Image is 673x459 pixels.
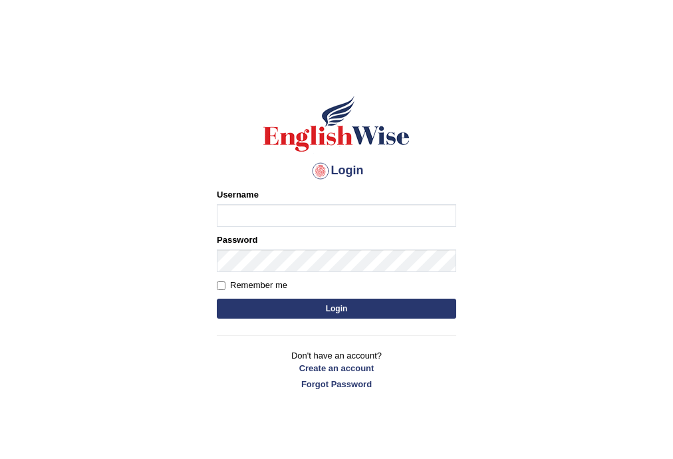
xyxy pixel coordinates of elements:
[217,362,456,375] a: Create an account
[217,349,456,390] p: Don't have an account?
[217,299,456,319] button: Login
[217,378,456,390] a: Forgot Password
[217,188,259,201] label: Username
[217,279,287,292] label: Remember me
[217,160,456,182] h4: Login
[217,281,225,290] input: Remember me
[261,94,412,154] img: Logo of English Wise sign in for intelligent practice with AI
[217,233,257,246] label: Password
